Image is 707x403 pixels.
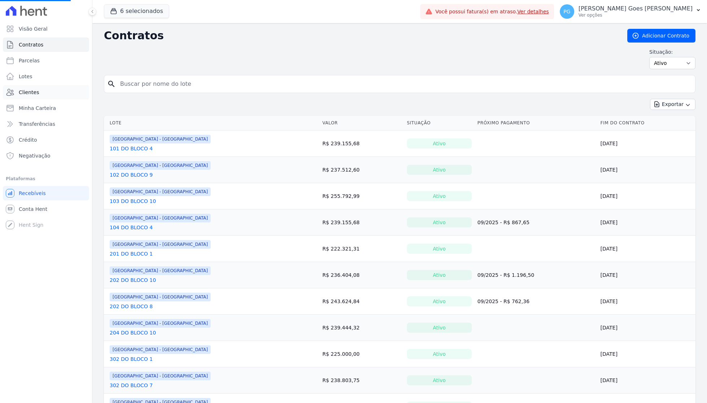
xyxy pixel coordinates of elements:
[3,37,89,52] a: Contratos
[407,191,472,201] div: Ativo
[407,375,472,385] div: Ativo
[320,288,404,315] td: R$ 243.624,84
[320,130,404,157] td: R$ 239.155,68
[320,116,404,130] th: Valor
[3,133,89,147] a: Crédito
[110,345,211,354] span: [GEOGRAPHIC_DATA] - [GEOGRAPHIC_DATA]
[598,341,695,367] td: [DATE]
[3,186,89,200] a: Recebíveis
[598,236,695,262] td: [DATE]
[320,341,404,367] td: R$ 225.000,00
[110,187,211,196] span: [GEOGRAPHIC_DATA] - [GEOGRAPHIC_DATA]
[19,205,47,213] span: Conta Hent
[104,116,320,130] th: Lote
[598,116,695,130] th: Fim do Contrato
[478,220,530,225] a: 09/2025 - R$ 867,65
[110,372,211,380] span: [GEOGRAPHIC_DATA] - [GEOGRAPHIC_DATA]
[110,329,156,336] a: 204 DO BLOCO 10
[475,116,598,130] th: Próximo Pagamento
[407,296,472,306] div: Ativo
[19,73,32,80] span: Lotes
[554,1,707,22] button: PG [PERSON_NAME] Goes [PERSON_NAME] Ver opções
[478,298,530,304] a: 09/2025 - R$ 762,36
[104,29,616,42] h2: Contratos
[110,319,211,328] span: [GEOGRAPHIC_DATA] - [GEOGRAPHIC_DATA]
[598,367,695,394] td: [DATE]
[19,190,46,197] span: Recebíveis
[517,9,549,14] a: Ver detalhes
[3,149,89,163] a: Negativação
[320,236,404,262] td: R$ 222.321,31
[110,250,153,257] a: 201 DO BLOCO 1
[649,48,695,56] label: Situação:
[320,315,404,341] td: R$ 239.444,32
[627,29,695,43] a: Adicionar Contrato
[110,355,153,363] a: 302 DO BLOCO 1
[407,323,472,333] div: Ativo
[110,135,211,143] span: [GEOGRAPHIC_DATA] - [GEOGRAPHIC_DATA]
[110,145,153,152] a: 101 DO BLOCO 4
[110,382,153,389] a: 302 DO BLOCO 7
[3,69,89,84] a: Lotes
[110,293,211,301] span: [GEOGRAPHIC_DATA] - [GEOGRAPHIC_DATA]
[110,161,211,170] span: [GEOGRAPHIC_DATA] - [GEOGRAPHIC_DATA]
[598,288,695,315] td: [DATE]
[598,157,695,183] td: [DATE]
[598,262,695,288] td: [DATE]
[407,349,472,359] div: Ativo
[19,136,37,143] span: Crédito
[104,4,169,18] button: 6 selecionados
[6,174,86,183] div: Plataformas
[563,9,570,14] span: PG
[320,157,404,183] td: R$ 237.512,60
[407,217,472,227] div: Ativo
[598,209,695,236] td: [DATE]
[110,224,153,231] a: 104 DO BLOCO 4
[598,183,695,209] td: [DATE]
[110,303,153,310] a: 202 DO BLOCO 8
[3,53,89,68] a: Parcelas
[478,272,535,278] a: 09/2025 - R$ 1.196,50
[19,25,48,32] span: Visão Geral
[110,240,211,249] span: [GEOGRAPHIC_DATA] - [GEOGRAPHIC_DATA]
[407,270,472,280] div: Ativo
[320,183,404,209] td: R$ 255.792,99
[19,120,55,128] span: Transferências
[598,130,695,157] td: [DATE]
[19,41,43,48] span: Contratos
[3,101,89,115] a: Minha Carteira
[110,266,211,275] span: [GEOGRAPHIC_DATA] - [GEOGRAPHIC_DATA]
[3,117,89,131] a: Transferências
[110,214,211,222] span: [GEOGRAPHIC_DATA] - [GEOGRAPHIC_DATA]
[107,80,116,88] i: search
[19,105,56,112] span: Minha Carteira
[19,152,50,159] span: Negativação
[407,138,472,149] div: Ativo
[407,165,472,175] div: Ativo
[110,198,156,205] a: 103 DO BLOCO 10
[320,262,404,288] td: R$ 236.404,08
[320,209,404,236] td: R$ 239.155,68
[650,99,695,110] button: Exportar
[19,89,39,96] span: Clientes
[3,85,89,99] a: Clientes
[3,22,89,36] a: Visão Geral
[3,202,89,216] a: Conta Hent
[404,116,475,130] th: Situação
[579,12,693,18] p: Ver opções
[407,244,472,254] div: Ativo
[598,315,695,341] td: [DATE]
[19,57,40,64] span: Parcelas
[320,367,404,394] td: R$ 238.803,75
[110,171,153,178] a: 102 DO BLOCO 9
[110,276,156,284] a: 202 DO BLOCO 10
[116,77,692,91] input: Buscar por nome do lote
[579,5,693,12] p: [PERSON_NAME] Goes [PERSON_NAME]
[435,8,549,15] span: Você possui fatura(s) em atraso.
